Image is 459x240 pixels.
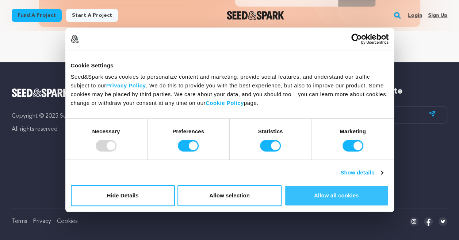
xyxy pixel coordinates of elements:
[172,128,204,134] strong: Preferences
[71,185,175,206] button: Hide Details
[408,9,422,21] a: Login
[12,88,69,97] img: Seed&Spark Logo
[340,168,383,177] a: Show details
[12,125,126,134] p: All rights reserved
[325,34,389,44] a: Usercentrics Cookiebot - opens in a new window
[284,185,389,206] button: Allow all cookies
[12,112,126,121] p: Copyright © 2025 Seed&Spark
[227,11,284,20] a: Seed&Spark Homepage
[66,9,118,22] a: Start a project
[57,219,77,224] a: Cookies
[12,9,62,22] a: Fund a project
[71,72,389,107] div: Seed&Spark uses cookies to personalize content and marketing, provide social features, and unders...
[258,128,283,134] strong: Statistics
[206,100,244,106] a: Cookie Policy
[177,185,282,206] button: Allow selection
[340,128,366,134] strong: Marketing
[12,219,27,224] a: Terms
[71,61,389,70] div: Cookie Settings
[227,11,284,20] img: Seed&Spark Logo Dark Mode
[106,82,146,88] a: Privacy Policy
[12,88,126,97] a: Seed&Spark Homepage
[428,9,447,21] a: Sign up
[92,128,120,134] strong: Necessary
[71,35,79,43] img: logo
[33,219,51,224] a: Privacy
